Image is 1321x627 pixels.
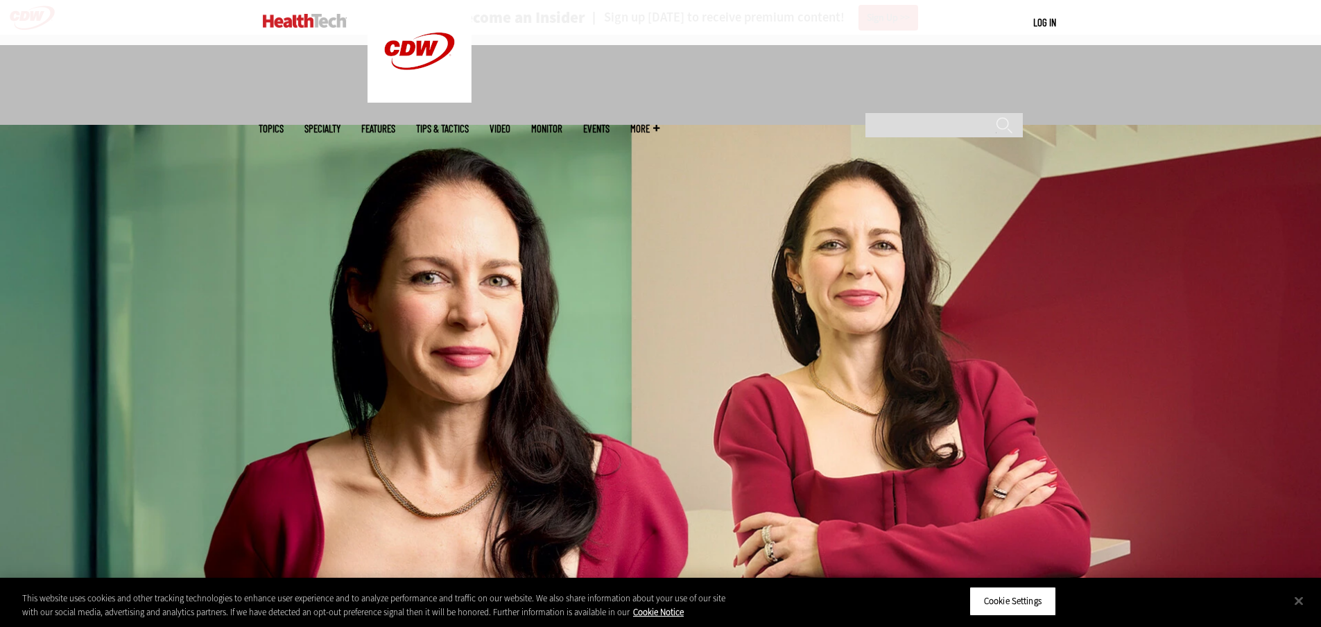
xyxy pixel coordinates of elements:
[583,123,610,134] a: Events
[416,123,469,134] a: Tips & Tactics
[531,123,562,134] a: MonITor
[1033,15,1056,30] div: User menu
[630,123,659,134] span: More
[1033,16,1056,28] a: Log in
[368,92,472,106] a: CDW
[304,123,340,134] span: Specialty
[22,592,727,619] div: This website uses cookies and other tracking technologies to enhance user experience and to analy...
[490,123,510,134] a: Video
[263,14,347,28] img: Home
[633,606,684,618] a: More information about your privacy
[969,587,1056,616] button: Cookie Settings
[259,123,284,134] span: Topics
[361,123,395,134] a: Features
[1284,585,1314,616] button: Close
